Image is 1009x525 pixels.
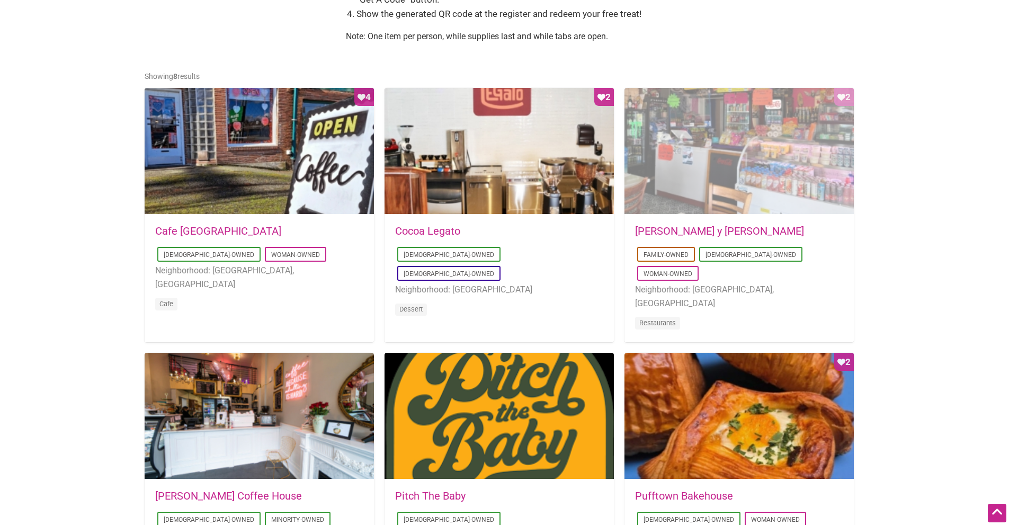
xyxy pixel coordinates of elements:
[271,516,324,523] a: Minority-Owned
[164,516,254,523] a: [DEMOGRAPHIC_DATA]-Owned
[145,72,200,81] span: Showing results
[155,264,363,291] li: Neighborhood: [GEOGRAPHIC_DATA], [GEOGRAPHIC_DATA]
[159,300,173,308] a: Cafe
[164,251,254,259] a: [DEMOGRAPHIC_DATA]-Owned
[356,7,664,21] li: Show the generated QR code at the register and redeem your free treat!
[395,225,460,237] a: Cocoa Legato
[644,270,692,278] a: Woman-Owned
[751,516,800,523] a: Woman-Owned
[155,225,281,237] a: Cafe [GEOGRAPHIC_DATA]
[155,490,302,502] a: [PERSON_NAME] Coffee House
[395,283,603,297] li: Neighborhood: [GEOGRAPHIC_DATA]
[404,270,494,278] a: [DEMOGRAPHIC_DATA]-Owned
[635,225,804,237] a: [PERSON_NAME] y [PERSON_NAME]
[644,516,734,523] a: [DEMOGRAPHIC_DATA]-Owned
[635,490,733,502] a: Pufftown Bakehouse
[639,319,676,327] a: Restaurants
[346,30,664,43] p: Note: One item per person, while supplies last and while tabs are open.
[404,251,494,259] a: [DEMOGRAPHIC_DATA]-Owned
[271,251,320,259] a: Woman-Owned
[635,283,843,310] li: Neighborhood: [GEOGRAPHIC_DATA], [GEOGRAPHIC_DATA]
[988,504,1006,522] div: Scroll Back to Top
[173,72,177,81] b: 8
[644,251,689,259] a: Family-Owned
[395,490,466,502] a: Pitch The Baby
[706,251,796,259] a: [DEMOGRAPHIC_DATA]-Owned
[404,516,494,523] a: [DEMOGRAPHIC_DATA]-Owned
[399,305,423,313] a: Dessert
